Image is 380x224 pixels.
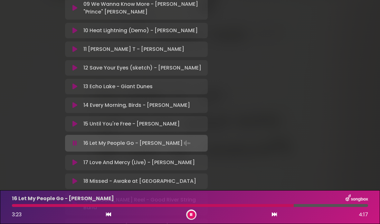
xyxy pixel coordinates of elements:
p: 10 Heat Lightning (Demo) - [PERSON_NAME] [83,27,198,34]
span: 4:17 [359,211,368,219]
img: songbox-logo-white.png [346,194,368,203]
p: 18 Missed - Awake at [GEOGRAPHIC_DATA] [83,177,196,185]
p: 16 Let My People Go - [PERSON_NAME] [83,139,192,148]
p: 13 Echo Lake - Giant Dunes [83,83,153,90]
img: waveform4.gif [183,139,192,148]
p: 15 Until You're Free - [PERSON_NAME] [83,120,180,128]
p: 14 Every Morning, Birds - [PERSON_NAME] [83,101,190,109]
span: 3:23 [12,211,22,218]
p: 11 [PERSON_NAME] T - [PERSON_NAME] [83,45,184,53]
p: 09 We Wanna Know More - [PERSON_NAME] "Prince" [PERSON_NAME] [83,0,204,16]
p: 16 Let My People Go - [PERSON_NAME] [12,195,114,202]
p: 12 Save Your Eyes (sketch) - [PERSON_NAME] [83,64,201,72]
p: 17 Love And Mercy (Live) - [PERSON_NAME] [83,159,195,166]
